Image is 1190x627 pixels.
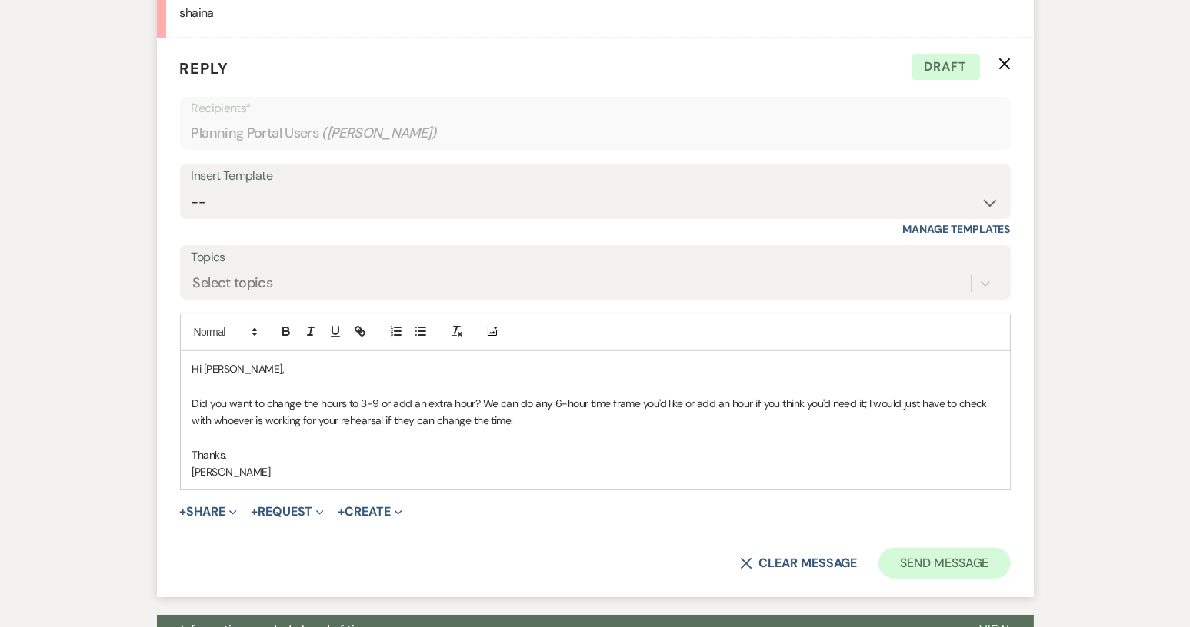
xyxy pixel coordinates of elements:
[338,506,402,518] button: Create
[192,165,999,187] div: Insert Template
[192,463,998,480] p: [PERSON_NAME]
[192,98,999,118] p: Recipients*
[180,58,229,78] span: Reply
[180,3,1011,23] p: shaina
[193,273,273,294] div: Select topics
[912,54,980,80] span: Draft
[192,118,999,148] div: Planning Portal Users
[180,506,238,518] button: Share
[878,548,1010,579] button: Send Message
[903,222,1011,236] a: Manage Templates
[251,506,324,518] button: Request
[192,360,998,377] p: Hi [PERSON_NAME],
[322,123,437,144] span: ( [PERSON_NAME] )
[251,506,258,518] span: +
[180,506,187,518] span: +
[192,446,998,463] p: Thanks,
[192,247,999,269] label: Topics
[338,506,345,518] span: +
[192,395,998,430] p: Did you want to change the hours to 3-9 or add an extra hour? We can do any 6-hour time frame you...
[740,557,857,569] button: Clear message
